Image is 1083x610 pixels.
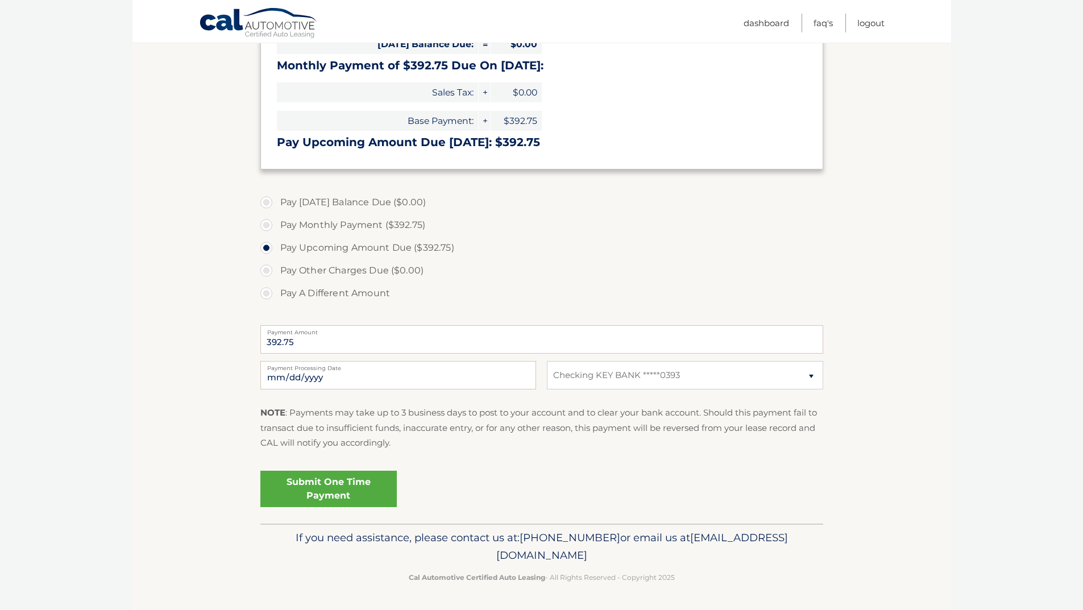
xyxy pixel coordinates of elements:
[260,325,823,354] input: Payment Amount
[814,14,833,32] a: FAQ's
[260,236,823,259] label: Pay Upcoming Amount Due ($392.75)
[277,34,478,54] span: [DATE] Balance Due:
[277,59,807,73] h3: Monthly Payment of $392.75 Due On [DATE]:
[277,135,807,150] h3: Pay Upcoming Amount Due [DATE]: $392.75
[479,111,490,131] span: +
[491,34,542,54] span: $0.00
[744,14,789,32] a: Dashboard
[260,259,823,282] label: Pay Other Charges Due ($0.00)
[260,407,285,418] strong: NOTE
[260,405,823,450] p: : Payments may take up to 3 business days to post to your account and to clear your bank account....
[268,529,816,565] p: If you need assistance, please contact us at: or email us at
[260,191,823,214] label: Pay [DATE] Balance Due ($0.00)
[260,471,397,507] a: Submit One Time Payment
[260,214,823,236] label: Pay Monthly Payment ($392.75)
[260,325,823,334] label: Payment Amount
[260,361,536,389] input: Payment Date
[491,82,542,102] span: $0.00
[857,14,885,32] a: Logout
[260,282,823,305] label: Pay A Different Amount
[491,111,542,131] span: $392.75
[260,361,536,370] label: Payment Processing Date
[479,34,490,54] span: =
[199,7,318,40] a: Cal Automotive
[520,531,620,544] span: [PHONE_NUMBER]
[277,111,478,131] span: Base Payment:
[268,571,816,583] p: - All Rights Reserved - Copyright 2025
[479,82,490,102] span: +
[277,82,478,102] span: Sales Tax:
[409,573,545,582] strong: Cal Automotive Certified Auto Leasing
